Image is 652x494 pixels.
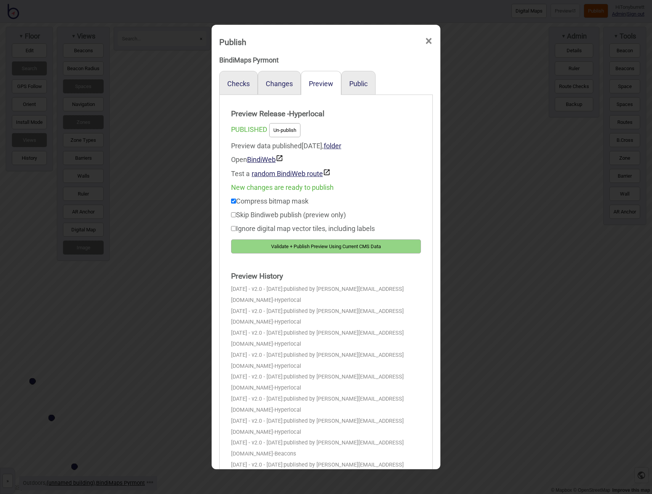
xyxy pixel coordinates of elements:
[231,396,404,413] span: published by [PERSON_NAME][EMAIL_ADDRESS][DOMAIN_NAME]
[231,197,308,205] label: Compress bitmap mask
[231,308,404,326] span: published by [PERSON_NAME][EMAIL_ADDRESS][DOMAIN_NAME]
[231,374,404,391] span: published by [PERSON_NAME][EMAIL_ADDRESS][DOMAIN_NAME]
[231,153,421,167] div: Open
[231,125,267,133] span: PUBLISHED
[219,34,246,50] div: Publish
[219,53,433,67] div: BindiMaps Pyrmont
[231,438,421,460] div: [DATE] - v2.0 - [DATE]:
[231,439,404,457] span: published by [PERSON_NAME][EMAIL_ADDRESS][DOMAIN_NAME]
[273,385,301,391] span: - Hyperlocal
[273,407,301,413] span: - Hyperlocal
[349,80,368,88] button: Public
[273,319,301,325] span: - Hyperlocal
[322,142,341,150] span: ,
[231,462,404,479] span: published by [PERSON_NAME][EMAIL_ADDRESS][DOMAIN_NAME]
[273,429,301,435] span: - Hyperlocal
[231,211,346,219] label: Skip Bindiweb publish (preview only)
[324,142,341,150] a: folder
[273,297,301,303] span: - Hyperlocal
[231,226,236,231] input: Ignore digital map vector tiles, including labels
[309,80,333,88] button: Preview
[273,341,301,347] span: - Hyperlocal
[231,269,421,284] strong: Preview History
[231,306,421,328] div: [DATE] - v2.0 - [DATE]:
[231,284,421,306] div: [DATE] - v2.0 - [DATE]:
[247,156,283,164] a: BindiWeb
[231,394,421,416] div: [DATE] - v2.0 - [DATE]:
[231,139,421,181] div: Preview data published [DATE]
[323,168,331,176] img: preview
[231,352,404,369] span: published by [PERSON_NAME][EMAIL_ADDRESS][DOMAIN_NAME]
[227,80,250,88] button: Checks
[231,416,421,438] div: [DATE] - v2.0 - [DATE]:
[231,328,421,350] div: [DATE] - v2.0 - [DATE]:
[231,418,404,435] span: published by [PERSON_NAME][EMAIL_ADDRESS][DOMAIN_NAME]
[231,212,236,217] input: Skip Bindiweb publish (preview only)
[273,363,301,369] span: - Hyperlocal
[269,123,300,137] button: Un-publish
[252,168,331,178] button: random BindiWeb route
[276,154,283,162] img: preview
[231,199,236,204] input: Compress bitmap mask
[231,330,404,347] span: published by [PERSON_NAME][EMAIL_ADDRESS][DOMAIN_NAME]
[266,80,293,88] button: Changes
[231,286,404,303] span: published by [PERSON_NAME][EMAIL_ADDRESS][DOMAIN_NAME]
[231,372,421,394] div: [DATE] - v2.0 - [DATE]:
[231,167,421,181] div: Test a
[231,225,375,233] label: Ignore digital map vector tiles, including labels
[231,350,421,372] div: [DATE] - v2.0 - [DATE]:
[231,106,421,122] strong: Preview Release - Hyperlocal
[273,451,296,457] span: - Beacons
[425,29,433,54] span: ×
[231,239,421,253] button: Validate + Publish Preview Using Current CMS Data
[231,181,421,194] div: New changes are ready to publish
[231,460,421,482] div: [DATE] - v2.0 - [DATE]:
